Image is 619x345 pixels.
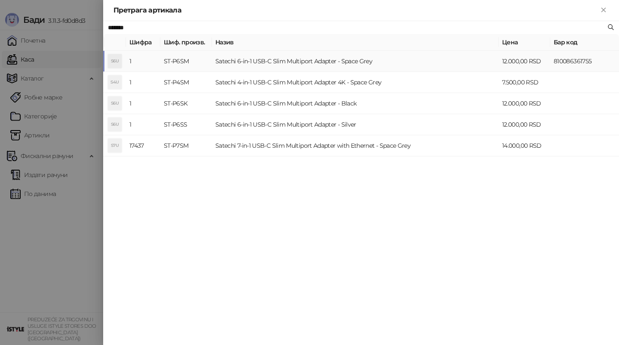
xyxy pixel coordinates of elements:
[126,93,160,114] td: 1
[126,135,160,156] td: 17437
[550,51,619,72] td: 810086361755
[108,96,122,110] div: S6U
[160,34,212,51] th: Шиф. произв.
[108,118,122,131] div: S6U
[126,34,160,51] th: Шифра
[126,51,160,72] td: 1
[212,51,499,72] td: Satechi 6-in-1 USB-C Slim Multiport Adapter - Space Grey
[499,72,550,93] td: 7.500,00 RSD
[160,51,212,72] td: ST-P6SM
[212,135,499,156] td: Satechi 7-in-1 USB-C Slim Multiport Adapter with Ethernet - Space Grey
[550,34,619,51] th: Бар код
[212,114,499,135] td: Satechi 6-in-1 USB-C Slim Multiport Adapter - Silver
[212,72,499,93] td: Satechi 4-in-1 USB-C Slim Multiport Adapter 4K - Space Grey
[212,93,499,114] td: Satechi 6-in-1 USB-C Slim Multiport Adapter - Black
[499,93,550,114] td: 12.000,00 RSD
[160,72,212,93] td: ST-P4SM
[126,72,160,93] td: 1
[113,5,598,16] div: Претрага артикала
[499,51,550,72] td: 12.000,00 RSD
[499,114,550,135] td: 12.000,00 RSD
[108,139,122,152] div: S7U
[499,34,550,51] th: Цена
[108,75,122,89] div: S4U
[499,135,550,156] td: 14.000,00 RSD
[126,114,160,135] td: 1
[160,93,212,114] td: ST-P6SK
[160,114,212,135] td: ST-P6SS
[598,5,609,16] button: Close
[108,54,122,68] div: S6U
[212,34,499,51] th: Назив
[160,135,212,156] td: ST-P7SM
